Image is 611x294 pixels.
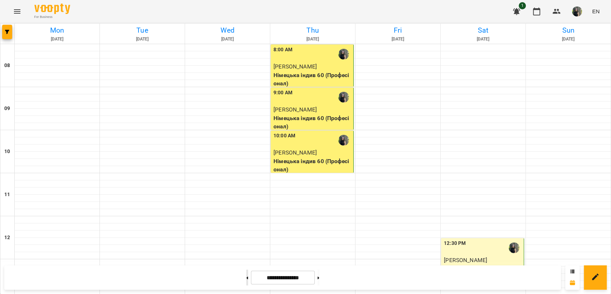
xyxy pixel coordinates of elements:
[442,36,524,43] h6: [DATE]
[273,46,292,54] label: 8:00 AM
[4,62,10,70] h6: 08
[273,71,352,88] p: Німецька індив 60 (Професіонал)
[4,148,10,156] h6: 10
[357,36,439,43] h6: [DATE]
[444,240,466,247] label: 12:30 PM
[4,105,10,113] h6: 09
[273,114,352,131] p: Німецька індив 60 (Професіонал)
[101,25,184,36] h6: Tue
[186,36,269,43] h6: [DATE]
[4,191,10,199] h6: 11
[442,25,524,36] h6: Sat
[338,49,349,60] img: Поліщук Анастасія Сергіївна
[4,234,10,242] h6: 12
[16,36,98,43] h6: [DATE]
[273,89,292,97] label: 9:00 AM
[527,25,610,36] h6: Sun
[592,8,600,15] span: EN
[186,25,269,36] h6: Wed
[271,36,354,43] h6: [DATE]
[527,36,610,43] h6: [DATE]
[509,242,519,253] img: Поліщук Анастасія Сергіївна
[34,15,70,19] span: For Business
[273,63,317,70] span: [PERSON_NAME]
[101,36,184,43] h6: [DATE]
[9,3,26,20] button: Menu
[338,135,349,146] img: Поліщук Анастасія Сергіївна
[589,5,602,18] button: EN
[273,157,352,174] p: Німецька індив 60 (Професіонал)
[572,6,582,16] img: cee650bf85ea97b15583ede96205305a.jpg
[273,149,317,156] span: [PERSON_NAME]
[444,257,487,264] span: [PERSON_NAME]
[273,106,317,113] span: [PERSON_NAME]
[271,25,354,36] h6: Thu
[338,92,349,103] img: Поліщук Анастасія Сергіївна
[519,2,526,9] span: 1
[34,4,70,14] img: Voopty Logo
[16,25,98,36] h6: Mon
[357,25,439,36] h6: Fri
[273,132,295,140] label: 10:00 AM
